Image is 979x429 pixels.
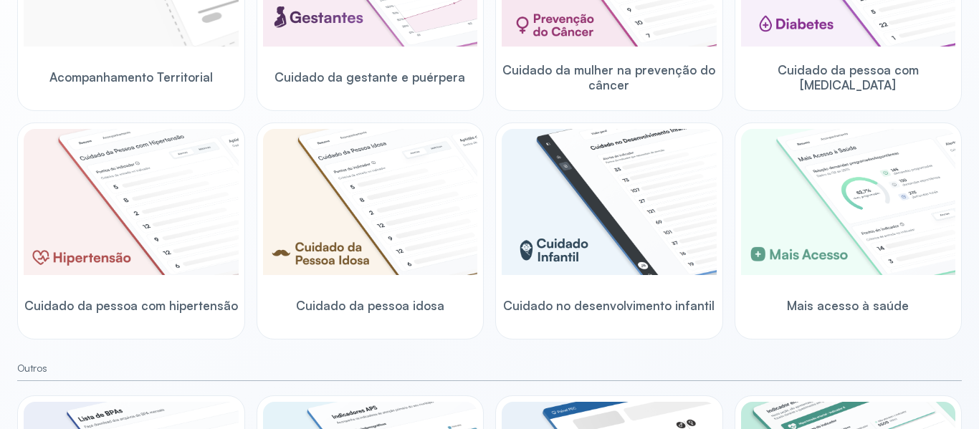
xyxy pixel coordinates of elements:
small: Outros [17,362,962,375]
img: healthcare-greater-access.png [741,129,956,275]
span: Cuidado da pessoa com [MEDICAL_DATA] [741,62,956,93]
span: Cuidado da gestante e puérpera [274,69,465,85]
span: Cuidado da pessoa com hipertensão [24,298,238,313]
span: Acompanhamento Territorial [49,69,213,85]
img: hypertension.png [24,129,239,275]
span: Mais acesso à saúde [787,298,909,313]
img: elderly.png [263,129,478,275]
img: child-development.png [502,129,717,275]
span: Cuidado da pessoa idosa [296,298,444,313]
span: Cuidado no desenvolvimento infantil [503,298,715,313]
span: Cuidado da mulher na prevenção do câncer [502,62,717,93]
